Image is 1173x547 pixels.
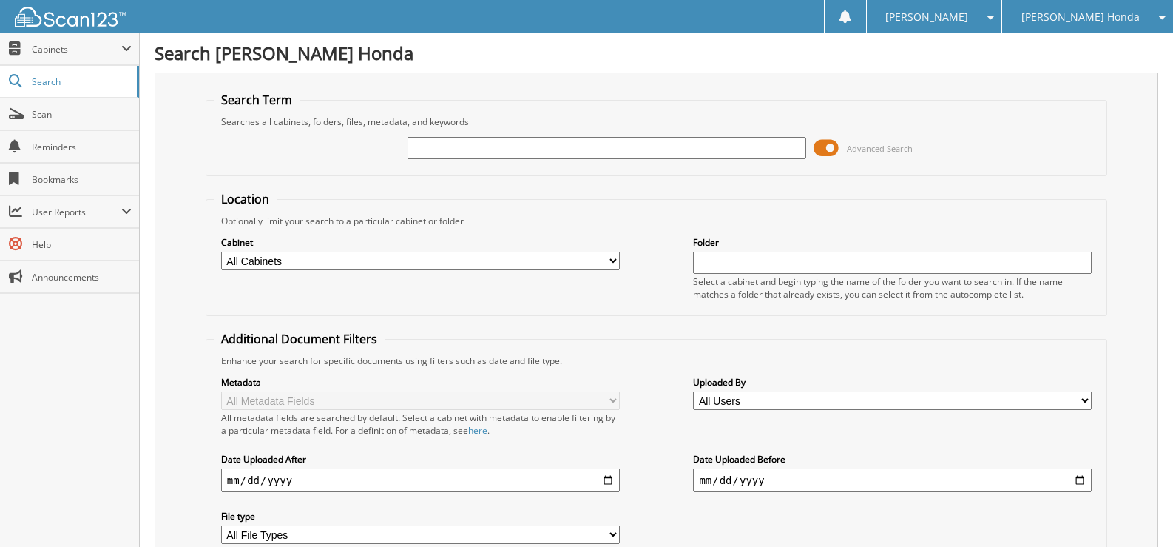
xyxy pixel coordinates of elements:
iframe: Chat Widget [1099,476,1173,547]
label: Date Uploaded Before [693,453,1092,466]
label: Cabinet [221,236,620,249]
legend: Location [214,191,277,207]
legend: Additional Document Filters [214,331,385,347]
img: scan123-logo-white.svg [15,7,126,27]
a: here [468,424,487,437]
span: [PERSON_NAME] [885,13,968,21]
div: Searches all cabinets, folders, files, metadata, and keywords [214,115,1099,128]
div: Enhance your search for specific documents using filters such as date and file type. [214,355,1099,367]
legend: Search Term [214,92,300,108]
span: Cabinets [32,43,121,56]
span: Advanced Search [847,143,913,154]
label: File type [221,510,620,523]
label: Date Uploaded After [221,453,620,466]
span: Bookmarks [32,173,132,186]
div: Select a cabinet and begin typing the name of the folder you want to search in. If the name match... [693,275,1092,301]
span: [PERSON_NAME] Honda [1021,13,1140,21]
span: Help [32,238,132,251]
span: Search [32,75,129,88]
span: User Reports [32,206,121,218]
label: Metadata [221,376,620,389]
label: Uploaded By [693,376,1092,389]
input: end [693,469,1092,492]
h1: Search [PERSON_NAME] Honda [155,41,1158,65]
div: All metadata fields are searched by default. Select a cabinet with metadata to enable filtering b... [221,412,620,437]
span: Announcements [32,271,132,283]
div: Optionally limit your search to a particular cabinet or folder [214,215,1099,227]
input: start [221,469,620,492]
span: Reminders [32,141,132,153]
label: Folder [693,236,1092,249]
span: Scan [32,108,132,121]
